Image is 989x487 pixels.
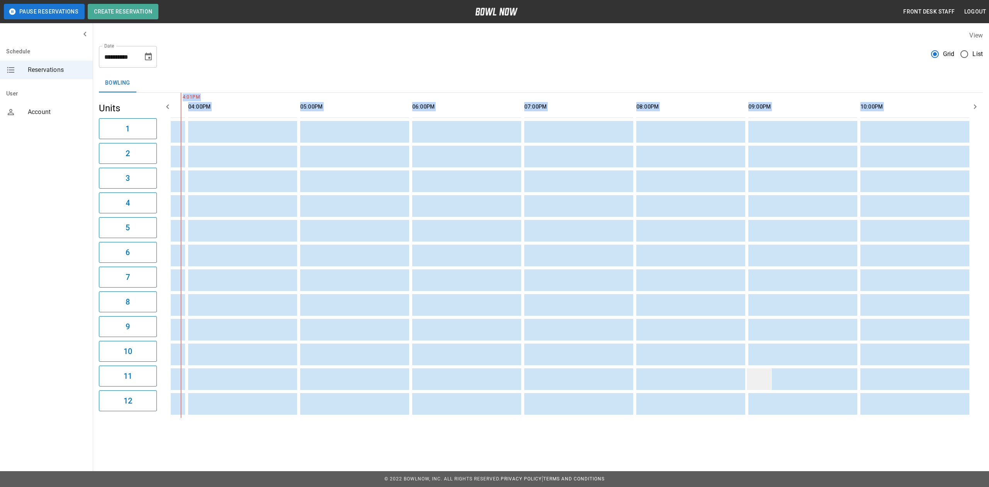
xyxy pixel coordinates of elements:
[28,107,87,117] span: Account
[99,267,157,288] button: 7
[126,221,130,234] h6: 5
[969,32,983,39] label: View
[99,390,157,411] button: 12
[124,395,132,407] h6: 12
[748,96,857,118] th: 09:00PM
[972,49,983,59] span: List
[99,316,157,337] button: 9
[99,291,157,312] button: 8
[4,4,85,19] button: Pause Reservations
[99,74,983,92] div: inventory tabs
[181,94,183,101] span: 4:01PM
[99,242,157,263] button: 6
[501,476,542,482] a: Privacy Policy
[126,172,130,184] h6: 3
[126,246,130,259] h6: 6
[99,192,157,213] button: 4
[636,96,745,118] th: 08:00PM
[126,123,130,135] h6: 1
[543,476,605,482] a: Terms and Conditions
[860,96,969,118] th: 10:00PM
[124,345,132,358] h6: 10
[99,168,157,189] button: 3
[99,102,157,114] h5: Units
[126,296,130,308] h6: 8
[943,49,955,59] span: Grid
[99,74,136,92] button: Bowling
[99,366,157,387] button: 11
[126,147,130,160] h6: 2
[126,271,130,283] h6: 7
[126,320,130,333] h6: 9
[475,8,518,15] img: logo
[141,49,156,65] button: Choose date, selected date is Aug 24, 2025
[126,197,130,209] h6: 4
[900,5,958,19] button: Front Desk Staff
[124,370,132,382] h6: 11
[384,476,501,482] span: © 2022 BowlNow, Inc. All Rights Reserved.
[99,341,157,362] button: 10
[961,5,989,19] button: Logout
[28,65,87,75] span: Reservations
[99,143,157,164] button: 2
[524,96,633,118] th: 07:00PM
[99,118,157,139] button: 1
[99,217,157,238] button: 5
[88,4,158,19] button: Create Reservation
